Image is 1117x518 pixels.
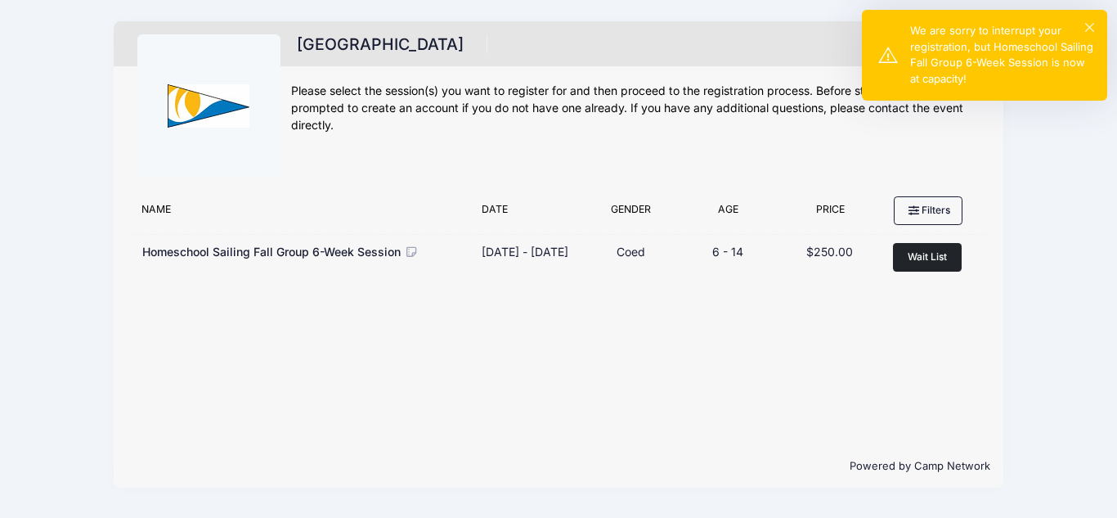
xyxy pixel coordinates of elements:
[677,202,779,225] div: Age
[894,196,962,224] button: Filters
[617,245,645,259] span: Coed
[291,83,980,134] div: Please select the session(s) you want to register for and then proceed to the registration proces...
[712,245,743,259] span: 6 - 14
[291,30,469,59] h1: [GEOGRAPHIC_DATA]
[142,245,401,259] span: Homeschool Sailing Fall Group 6-Week Session
[127,458,990,475] p: Powered by Camp Network
[779,202,881,225] div: Price
[133,202,473,225] div: Name
[164,61,254,151] img: logo
[584,202,677,225] div: Gender
[908,250,947,263] span: Wait List
[482,243,568,260] div: [DATE] - [DATE]
[473,202,584,225] div: Date
[1085,23,1094,32] button: ×
[910,23,1094,87] div: We are sorry to interrupt your registration, but Homeschool Sailing Fall Group 6-Week Session is ...
[806,245,853,259] span: $250.00
[893,243,962,272] button: Wait List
